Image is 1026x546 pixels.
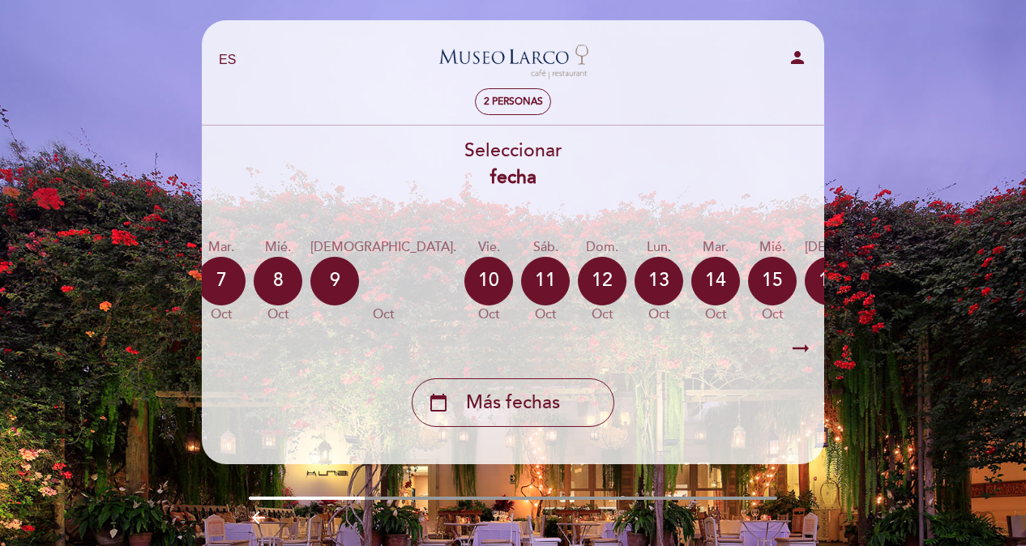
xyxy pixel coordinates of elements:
[254,257,302,305] div: 8
[788,48,807,67] i: person
[484,96,543,108] span: 2 personas
[466,390,560,416] span: Más fechas
[412,38,614,83] a: Museo [GEOGRAPHIC_DATA] - Restaurant
[249,508,268,527] i: arrow_backward
[805,238,951,257] div: [DEMOGRAPHIC_DATA].
[310,305,456,324] div: Oct
[578,305,626,324] div: Oct
[197,305,246,324] div: Oct
[789,331,813,366] i: arrow_right_alt
[197,257,246,305] div: 7
[201,138,825,191] div: Seleccionar
[464,238,513,257] div: vie.
[254,238,302,257] div: mié.
[310,257,359,305] div: 9
[464,305,513,324] div: Oct
[521,257,570,305] div: 11
[691,257,740,305] div: 14
[464,257,513,305] div: 10
[521,305,570,324] div: Oct
[254,305,302,324] div: Oct
[691,238,740,257] div: mar.
[197,238,246,257] div: mar.
[691,305,740,324] div: Oct
[748,238,797,257] div: mié.
[805,305,951,324] div: Oct
[635,305,683,324] div: Oct
[310,238,456,257] div: [DEMOGRAPHIC_DATA].
[788,48,807,73] button: person
[748,305,797,324] div: Oct
[578,257,626,305] div: 12
[521,238,570,257] div: sáb.
[748,257,797,305] div: 15
[578,238,626,257] div: dom.
[635,238,683,257] div: lun.
[805,257,853,305] div: 16
[635,257,683,305] div: 13
[429,389,448,416] i: calendar_today
[490,166,537,189] b: fecha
